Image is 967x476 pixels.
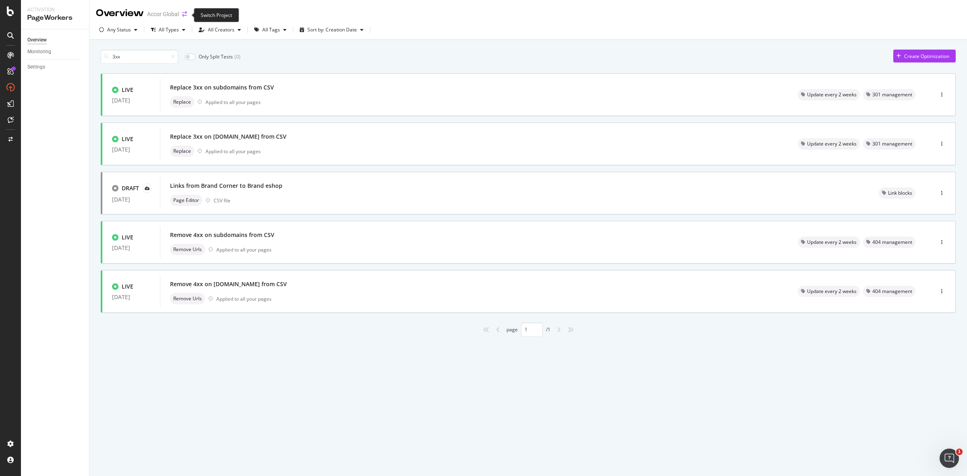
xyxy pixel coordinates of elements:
[173,247,202,252] span: Remove Urls
[112,146,150,153] div: [DATE]
[297,23,367,36] button: Sort by: Creation Date
[506,322,550,337] div: page / 1
[170,83,274,91] div: Replace 3xx on subdomains from CSV
[170,96,194,108] div: neutral label
[208,27,234,32] div: All Creators
[182,11,187,17] div: arrow-right-arrow-left
[807,92,857,97] span: Update every 2 weeks
[27,63,45,71] div: Settings
[205,148,261,155] div: Applied to all your pages
[904,53,949,60] div: Create Optimization
[122,184,139,192] div: DRAFT
[807,289,857,294] span: Update every 2 weeks
[122,283,133,291] div: LIVE
[96,23,141,36] button: Any Status
[863,237,915,248] div: neutral label
[214,197,230,204] div: CSV file
[173,198,199,203] span: Page Editor
[893,50,956,62] button: Create Optimization
[251,23,290,36] button: All Tags
[564,323,577,336] div: angles-right
[863,89,915,100] div: neutral label
[27,48,83,56] a: Monitoring
[195,23,244,36] button: All Creators
[27,63,83,71] a: Settings
[170,280,287,288] div: Remove 4xx on [DOMAIN_NAME] from CSV
[107,27,131,32] div: Any Status
[170,231,274,239] div: Remove 4xx on subdomains from CSV
[807,141,857,146] span: Update every 2 weeks
[199,53,233,60] div: Only Split Tests
[122,233,133,241] div: LIVE
[493,323,503,336] div: angle-left
[879,187,915,199] div: neutral label
[798,138,860,150] div: neutral label
[112,97,150,104] div: [DATE]
[205,99,261,106] div: Applied to all your pages
[307,27,357,32] div: Sort by: Creation Date
[170,195,202,206] div: neutral label
[262,27,280,32] div: All Tags
[122,86,133,94] div: LIVE
[798,89,860,100] div: neutral label
[173,100,191,104] span: Replace
[27,48,51,56] div: Monitoring
[216,246,272,253] div: Applied to all your pages
[863,138,915,150] div: neutral label
[480,323,493,336] div: angles-left
[27,13,83,23] div: PageWorkers
[872,92,912,97] span: 301 management
[554,323,564,336] div: angle-right
[27,36,83,44] a: Overview
[872,141,912,146] span: 301 management
[216,295,272,302] div: Applied to all your pages
[194,8,239,22] div: Switch Project
[170,182,282,190] div: Links from Brand Corner to Brand eshop
[170,133,286,141] div: Replace 3xx on [DOMAIN_NAME] from CSV
[888,191,912,195] span: Link blocks
[173,149,191,154] span: Replace
[147,23,189,36] button: All Types
[807,240,857,245] span: Update every 2 weeks
[112,196,150,203] div: [DATE]
[112,294,150,300] div: [DATE]
[940,449,959,468] iframe: Intercom live chat
[170,146,194,157] div: neutral label
[96,6,144,20] div: Overview
[27,6,83,13] div: Activation
[27,36,47,44] div: Overview
[173,296,202,301] span: Remove Urls
[170,244,205,255] div: neutral label
[122,135,133,143] div: LIVE
[863,286,915,297] div: neutral label
[159,27,179,32] div: All Types
[112,245,150,251] div: [DATE]
[956,449,963,455] span: 1
[234,53,241,60] div: ( 0 )
[872,289,912,294] span: 404 management
[798,286,860,297] div: neutral label
[147,10,179,18] div: Accor Global
[101,50,178,64] input: Search an Optimization
[170,293,205,304] div: neutral label
[798,237,860,248] div: neutral label
[872,240,912,245] span: 404 management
